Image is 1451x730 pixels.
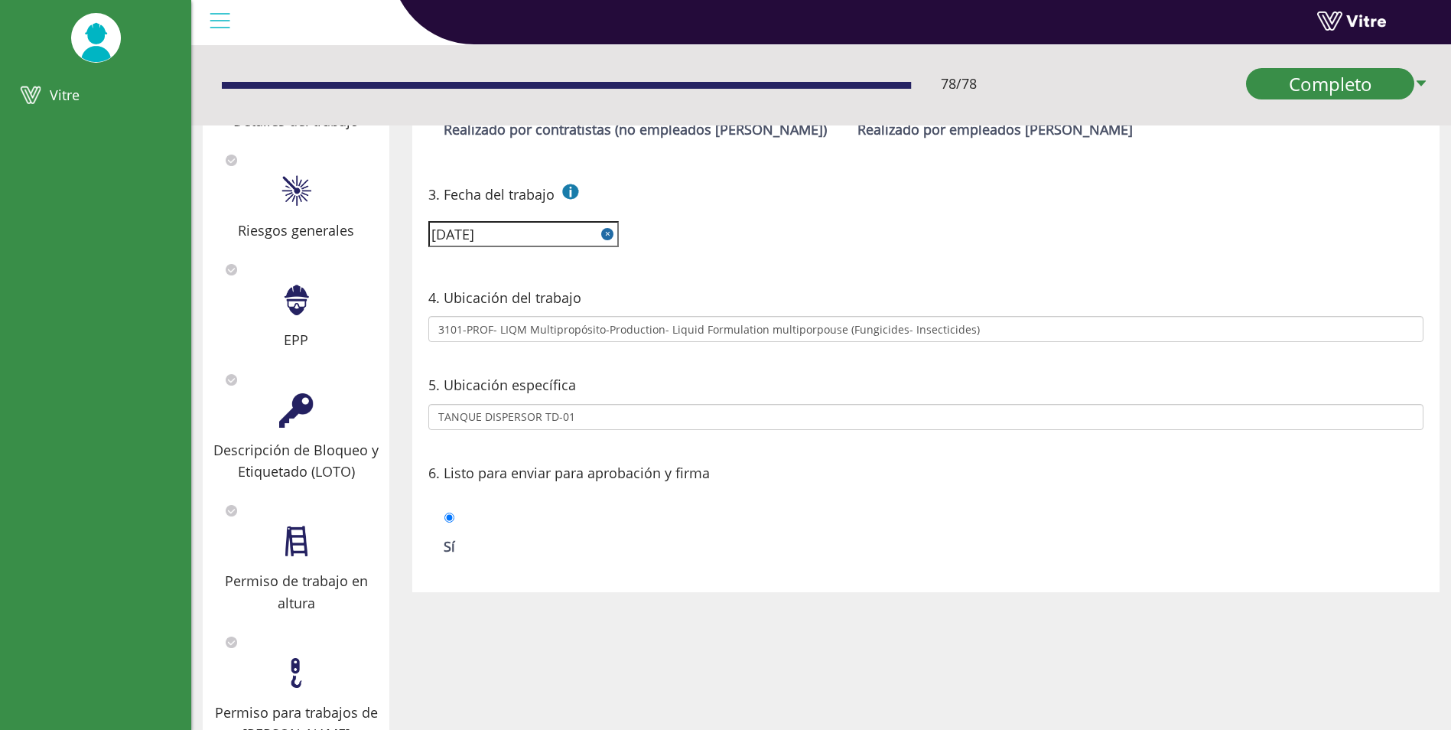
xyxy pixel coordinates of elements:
div: Riesgos generales [210,220,382,241]
span: 3. Fecha del trabajo [428,184,555,205]
span: Vitre [50,86,80,104]
div: Permiso de trabajo en altura [210,570,382,614]
img: UserPic.png [71,14,121,62]
span: caret-down [1414,68,1428,99]
div: EPP [210,329,382,350]
div: Realizado por contratistas (no empleados [PERSON_NAME]) [444,119,827,140]
div: Descripción de Bloqueo y Etiquetado (LOTO) [210,439,382,483]
span: 6. Listo para enviar para aprobación y firma [428,462,710,484]
span: 4. Ubicación del trabajo [428,287,581,308]
span: 78 / 78 [941,73,977,94]
a: Completo [1246,68,1414,99]
div: Sí [444,536,455,557]
span: 5. Ubicación específica [428,374,576,396]
div: Realizado por empleados [PERSON_NAME] [857,119,1133,140]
